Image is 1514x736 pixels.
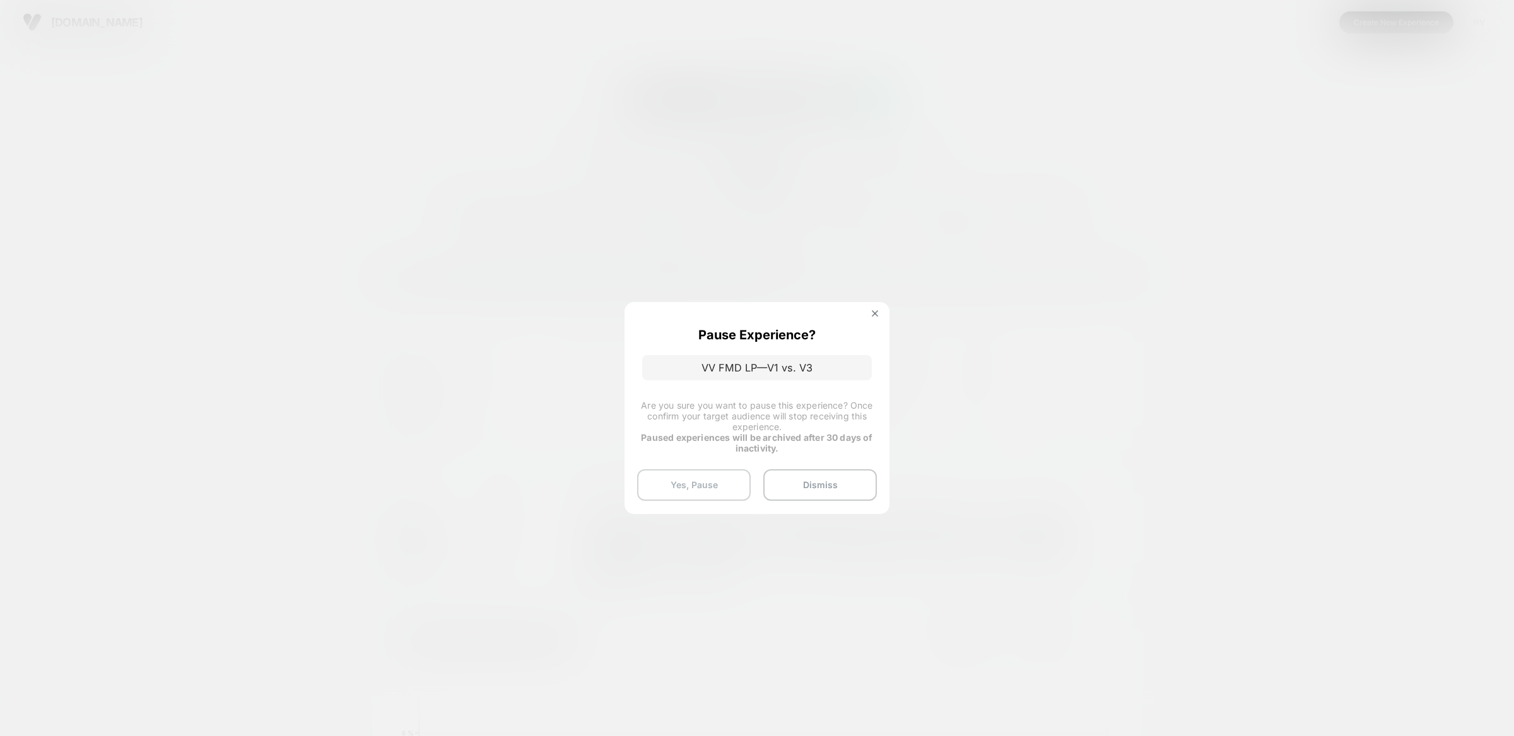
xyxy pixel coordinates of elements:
img: close [872,310,878,317]
span: Are you sure you want to pause this experience? Once confirm your target audience will stop recei... [641,400,872,432]
p: VV FMD LP—V1 vs. V3 [642,355,872,380]
p: Pause Experience? [698,327,816,342]
button: Dismiss [763,469,877,501]
button: Yes, Pause [637,469,751,501]
strong: Paused experiences will be archived after 30 days of inactivity. [641,432,872,453]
